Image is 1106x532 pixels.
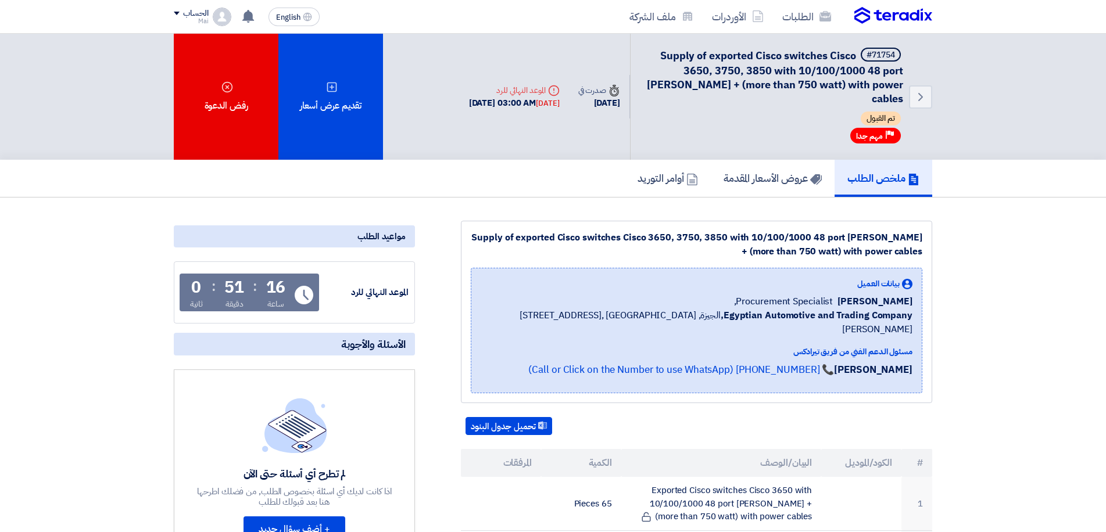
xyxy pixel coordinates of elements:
div: تقديم عرض أسعار [278,34,383,160]
span: Supply of exported Cisco switches Cisco 3650, 3750, 3850 with 10/100/1000 48 port [PERSON_NAME] +... [647,48,903,106]
div: مواعيد الطلب [174,225,415,247]
h5: ملخص الطلب [847,171,919,185]
div: : [212,276,216,297]
span: تم القبول [861,112,901,125]
th: الكمية [541,449,621,477]
span: English [276,13,300,21]
div: لم تطرح أي أسئلة حتى الآن [196,467,393,480]
a: عروض الأسعار المقدمة [711,160,835,197]
div: Supply of exported Cisco switches Cisco 3650, 3750, 3850 with 10/100/1000 48 port [PERSON_NAME] +... [471,231,922,258]
div: اذا كانت لديك أي اسئلة بخصوص الطلب, من فضلك اطرحها هنا بعد قبولك للطلب [196,486,393,507]
a: ملف الشركة [620,3,703,30]
span: بيانات العميل [857,278,900,290]
h5: Supply of exported Cisco switches Cisco 3650, 3750, 3850 with 10/100/1000 48 port POE + (more tha... [645,48,903,106]
span: مهم جدا [856,131,883,142]
div: ساعة [267,298,284,310]
div: صدرت في [578,84,620,96]
div: رفض الدعوة [174,34,278,160]
div: الحساب [183,9,208,19]
strong: [PERSON_NAME] [834,362,912,377]
td: 1 [901,477,932,530]
div: Mai [174,18,208,24]
div: 16 [266,279,286,296]
div: مسئول الدعم الفني من فريق تيرادكس [481,346,912,358]
div: الموعد النهائي للرد [321,286,409,299]
b: Egyptian Automotive and Trading Company, [721,308,912,322]
th: الكود/الموديل [821,449,901,477]
td: Exported Cisco switches Cisco 3650 with 10/100/1000 48 port [PERSON_NAME] + (more than 750 watt) ... [621,477,822,530]
a: 📞 [PHONE_NUMBER] (Call or Click on the Number to use WhatsApp) [528,362,834,377]
th: المرفقات [461,449,541,477]
img: profile_test.png [213,8,231,26]
button: English [269,8,320,26]
div: [DATE] [536,98,559,109]
div: [DATE] 03:00 AM [469,96,560,110]
img: empty_state_list.svg [262,398,327,452]
div: ثانية [190,298,203,310]
div: [DATE] [578,96,620,110]
h5: عروض الأسعار المقدمة [724,171,822,185]
span: Procurement Specialist, [734,294,833,308]
a: الطلبات [773,3,840,30]
div: الموعد النهائي للرد [469,84,560,96]
th: البيان/الوصف [621,449,822,477]
a: الأوردرات [703,3,773,30]
div: : [253,276,257,297]
span: [PERSON_NAME] [837,294,912,308]
div: 51 [224,279,244,296]
a: ملخص الطلب [835,160,932,197]
button: تحميل جدول البنود [466,417,552,436]
a: أوامر التوريد [625,160,711,197]
img: Teradix logo [854,7,932,24]
span: الأسئلة والأجوبة [341,337,406,351]
th: # [901,449,932,477]
div: دقيقة [226,298,244,310]
span: الجيزة, [GEOGRAPHIC_DATA] ,[STREET_ADDRESS][PERSON_NAME] [481,308,912,336]
div: #71754 [867,51,895,59]
td: 65 Pieces [541,477,621,530]
h5: أوامر التوريد [638,171,698,185]
div: 0 [191,279,201,296]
